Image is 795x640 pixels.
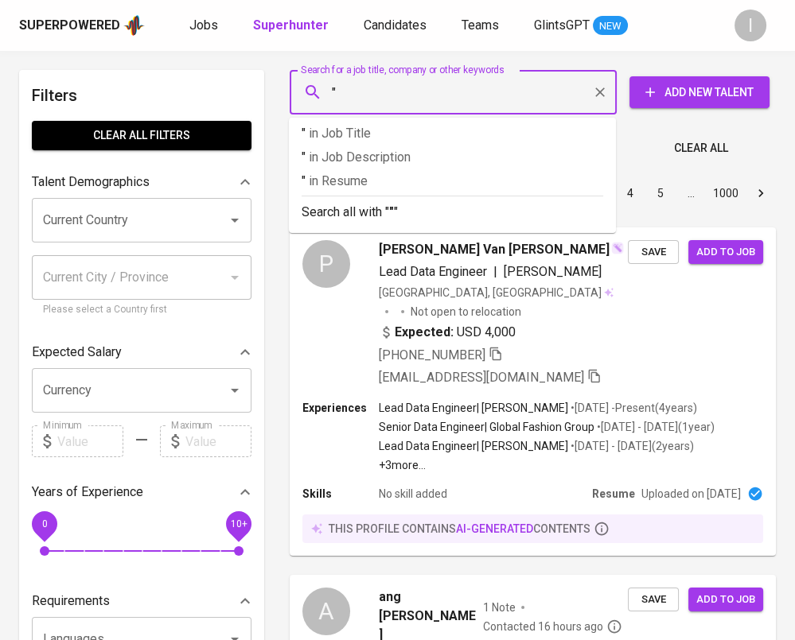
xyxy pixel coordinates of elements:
button: Add New Talent [629,76,770,108]
button: Go to page 4 [618,180,643,206]
span: Save [636,591,671,609]
a: P[PERSON_NAME] Van [PERSON_NAME]Lead Data Engineer|[PERSON_NAME][GEOGRAPHIC_DATA], [GEOGRAPHIC_DA... [290,227,776,556]
button: Add to job [688,240,763,265]
span: [PERSON_NAME] [504,264,602,279]
button: Go to next page [748,180,774,206]
p: " [302,124,603,143]
span: in Job Description [309,149,411,165]
div: Requirements [32,585,251,617]
img: app logo [123,14,145,37]
b: " [389,204,394,219]
p: +3 more ... [379,457,715,473]
span: GlintsGPT [534,17,590,33]
button: Save [628,588,679,612]
button: Add to job [688,588,763,612]
p: Search all with " " [302,203,603,222]
span: Teams [462,17,499,33]
button: Save [628,240,679,265]
a: GlintsGPT NEW [534,16,628,36]
div: Superpowered [19,17,120,35]
span: Contacted 16 hours ago [482,619,622,634]
img: magic_wand.svg [611,242,624,254]
button: Clear [589,81,611,103]
p: Please select a Country first [43,302,240,318]
p: " [302,148,603,167]
span: Jobs [189,17,218,33]
a: Superpoweredapp logo [19,14,145,37]
p: No skill added [379,486,447,502]
p: Senior Data Engineer | Global Fashion Group [379,419,594,435]
span: [EMAIL_ADDRESS][DOMAIN_NAME] [379,370,584,385]
b: Superhunter [253,17,329,33]
div: [GEOGRAPHIC_DATA], [GEOGRAPHIC_DATA] [379,285,614,301]
p: " [302,172,603,191]
b: Expected: [395,323,454,342]
span: Clear All filters [45,126,239,145]
a: Jobs [189,16,221,36]
span: Lead Data Engineer [379,264,487,279]
div: A [302,588,350,635]
span: [PERSON_NAME] Van [PERSON_NAME] [379,240,610,259]
span: Candidates [364,17,427,33]
p: Expected Salary [32,343,122,362]
input: Value [185,425,251,457]
span: Add New Talent [642,83,757,103]
span: 0 [41,518,47,529]
a: Superhunter [253,16,332,36]
p: this profile contains contents [329,521,590,537]
button: Go to page 5 [648,180,673,206]
a: Teams [462,16,502,36]
span: Save [636,243,671,262]
p: Lead Data Engineer | [PERSON_NAME] [379,438,568,454]
span: Clear All [674,138,728,158]
div: USD 4,000 [379,323,516,342]
input: Value [57,425,123,457]
div: Talent Demographics [32,166,251,198]
p: Talent Demographics [32,173,150,192]
span: | [493,262,497,281]
span: in Job Title [309,126,371,141]
p: Uploaded on [DATE] [641,486,741,502]
span: Add to job [696,591,755,609]
div: Expected Salary [32,336,251,368]
p: Not open to relocation [411,304,521,320]
button: Open [224,379,246,401]
div: … [678,185,703,201]
p: • [DATE] - [DATE] ( 1 year ) [594,419,715,435]
button: Clear All filters [32,121,251,150]
span: [PHONE_NUMBER] [379,347,485,363]
p: Years of Experience [32,483,143,502]
span: AI-generated [456,522,533,535]
h6: Filters [32,83,251,108]
p: Lead Data Engineer | [PERSON_NAME] [379,400,568,416]
button: Open [224,209,246,231]
div: Years of Experience [32,476,251,508]
span: NEW [593,18,628,34]
nav: pagination navigation [494,180,776,206]
p: • [DATE] - [DATE] ( 2 years ) [568,438,694,454]
div: P [302,240,350,288]
p: Resume [592,486,635,502]
span: Add to job [696,243,755,262]
p: Experiences [302,400,379,416]
span: 10+ [230,518,247,529]
svg: By Malaysia recruiter [606,619,622,634]
a: Candidates [364,16,430,36]
p: Skills [302,486,379,502]
span: 1 Note [482,599,515,615]
button: Clear All [668,134,735,163]
p: Requirements [32,592,110,611]
p: • [DATE] - Present ( 4 years ) [568,400,697,416]
button: Go to page 1000 [708,180,743,206]
div: I [735,10,766,41]
span: in Resume [309,173,368,188]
